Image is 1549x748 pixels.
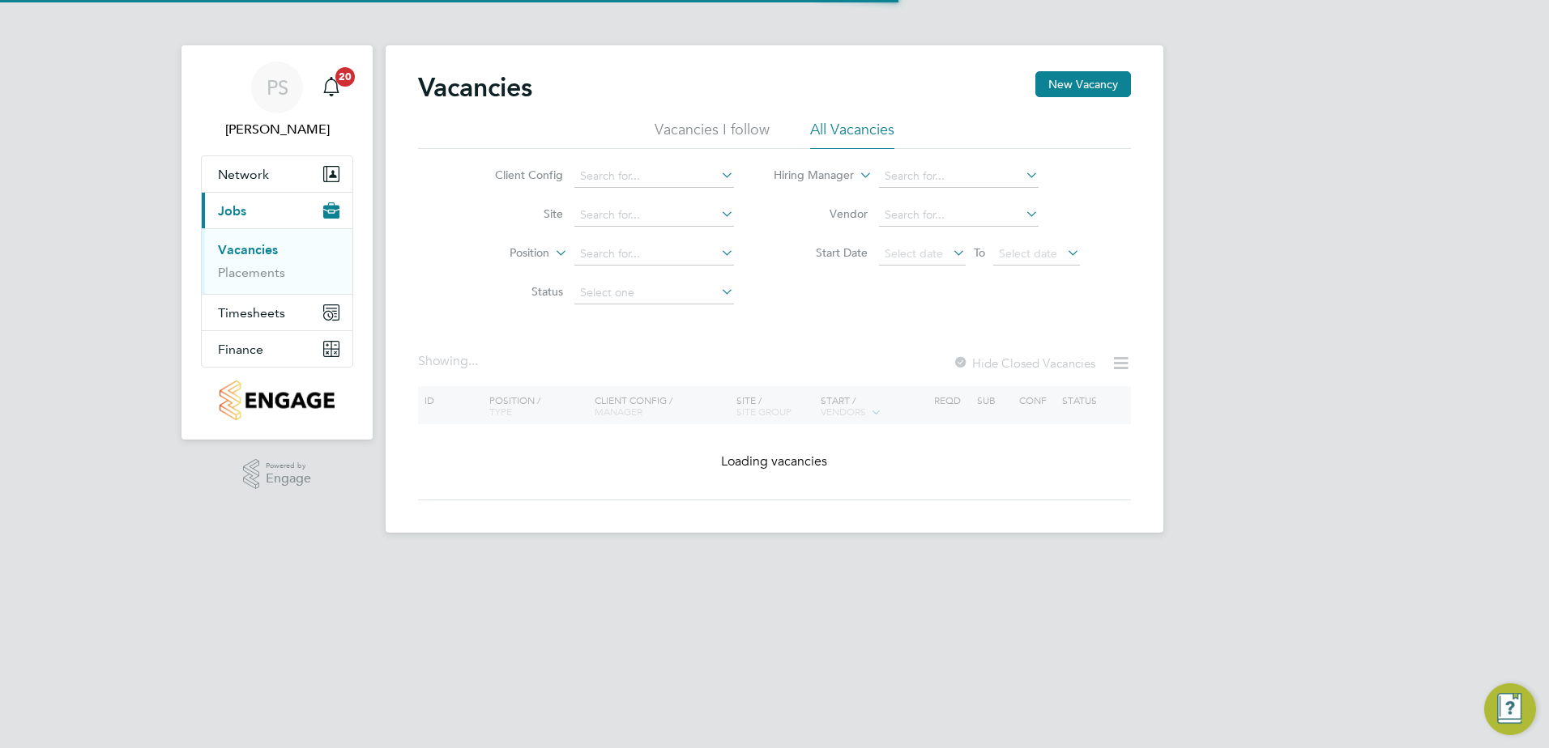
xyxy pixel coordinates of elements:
span: Select date [999,246,1057,261]
a: Powered byEngage [243,459,312,490]
span: Paul Sen [201,120,353,139]
li: Vacancies I follow [655,120,770,149]
span: ... [468,353,478,369]
a: PS[PERSON_NAME] [201,62,353,139]
input: Search for... [879,204,1039,227]
a: Vacancies [218,242,278,257]
h2: Vacancies [418,71,532,104]
span: Jobs [218,203,246,219]
span: 20 [335,67,355,87]
label: Vendor [774,206,868,221]
label: Status [470,284,563,299]
span: To [969,242,990,263]
button: New Vacancy [1035,71,1131,97]
img: countryside-properties-logo-retina.png [220,380,334,420]
label: Position [456,245,549,261]
nav: Main navigation [181,45,373,440]
label: Hiring Manager [761,168,854,184]
label: Start Date [774,245,868,260]
label: Site [470,206,563,221]
span: Engage [266,472,311,486]
li: All Vacancies [810,120,894,149]
input: Search for... [574,243,734,266]
input: Search for... [574,165,734,188]
a: 20 [315,62,348,113]
span: Powered by [266,459,311,473]
button: Timesheets [202,295,352,330]
button: Finance [202,331,352,367]
a: Placements [218,265,285,280]
input: Select one [574,282,734,304]
span: Timesheets [218,305,285,321]
label: Hide Closed Vacancies [953,355,1095,371]
div: Showing [418,353,481,370]
div: Jobs [202,228,352,294]
button: Network [202,156,352,192]
button: Jobs [202,193,352,228]
input: Search for... [879,165,1039,188]
input: Search for... [574,204,734,227]
span: Network [218,167,269,182]
span: Select date [885,246,943,261]
label: Client Config [470,168,563,182]
button: Engage Resource Center [1484,683,1536,735]
span: Finance [218,342,263,357]
span: PS [267,77,288,98]
a: Go to home page [201,380,353,420]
